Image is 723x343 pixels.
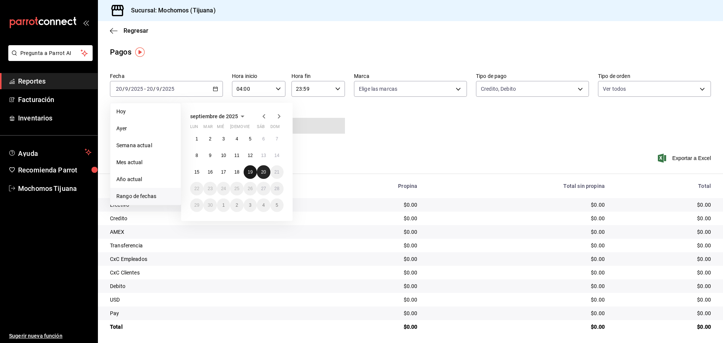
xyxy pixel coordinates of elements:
[128,86,131,92] span: /
[217,149,230,162] button: 10 de septiembre de 2025
[194,203,199,208] abbr: 29 de septiembre de 2025
[110,323,307,331] div: Total
[275,169,279,175] abbr: 21 de septiembre de 2025
[190,112,247,121] button: septiembre de 2025
[18,148,82,157] span: Ayuda
[262,136,265,142] abbr: 6 de septiembre de 2025
[617,309,711,317] div: $0.00
[319,269,417,276] div: $0.00
[116,159,175,166] span: Mes actual
[257,132,270,146] button: 6 de septiembre de 2025
[262,203,265,208] abbr: 4 de octubre de 2025
[230,198,243,212] button: 2 de octubre de 2025
[276,136,278,142] abbr: 7 de septiembre de 2025
[9,332,92,340] span: Sugerir nueva función
[116,142,175,149] span: Semana actual
[207,203,212,208] abbr: 30 de septiembre de 2025
[617,242,711,249] div: $0.00
[144,86,146,92] span: -
[190,132,203,146] button: 1 de septiembre de 2025
[110,228,307,236] div: AMEX
[153,86,156,92] span: /
[18,183,92,194] span: Mochomos Tijuana
[110,242,307,249] div: Transferencia
[207,186,212,191] abbr: 23 de septiembre de 2025
[617,183,711,189] div: Total
[110,296,307,303] div: USD
[270,182,284,195] button: 28 de septiembre de 2025
[244,132,257,146] button: 5 de septiembre de 2025
[217,165,230,179] button: 17 de septiembre de 2025
[319,255,417,263] div: $0.00
[116,175,175,183] span: Año actual
[217,132,230,146] button: 3 de septiembre de 2025
[234,169,239,175] abbr: 18 de septiembre de 2025
[429,269,605,276] div: $0.00
[217,182,230,195] button: 24 de septiembre de 2025
[429,215,605,222] div: $0.00
[319,215,417,222] div: $0.00
[146,86,153,92] input: --
[248,153,253,158] abbr: 12 de septiembre de 2025
[659,154,711,163] button: Exportar a Excel
[617,215,711,222] div: $0.00
[257,182,270,195] button: 27 de septiembre de 2025
[319,183,417,189] div: Propina
[319,201,417,209] div: $0.00
[234,186,239,191] abbr: 25 de septiembre de 2025
[162,86,175,92] input: ----
[429,228,605,236] div: $0.00
[203,198,217,212] button: 30 de septiembre de 2025
[617,296,711,303] div: $0.00
[617,269,711,276] div: $0.00
[190,124,198,132] abbr: lunes
[194,186,199,191] abbr: 22 de septiembre de 2025
[481,85,516,93] span: Credito, Debito
[203,124,212,132] abbr: martes
[135,47,145,57] button: Tooltip marker
[190,149,203,162] button: 8 de septiembre de 2025
[429,183,605,189] div: Total sin propina
[160,86,162,92] span: /
[354,73,467,79] label: Marca
[195,136,198,142] abbr: 1 de septiembre de 2025
[617,323,711,331] div: $0.00
[244,198,257,212] button: 3 de octubre de 2025
[221,153,226,158] abbr: 10 de septiembre de 2025
[209,136,212,142] abbr: 2 de septiembre de 2025
[429,242,605,249] div: $0.00
[429,309,605,317] div: $0.00
[236,203,238,208] abbr: 2 de octubre de 2025
[110,46,131,58] div: Pagos
[156,86,160,92] input: --
[131,86,143,92] input: ----
[125,86,128,92] input: --
[244,124,250,132] abbr: viernes
[270,149,284,162] button: 14 de septiembre de 2025
[261,153,266,158] abbr: 13 de septiembre de 2025
[617,228,711,236] div: $0.00
[110,269,307,276] div: CxC Clientes
[429,323,605,331] div: $0.00
[244,165,257,179] button: 19 de septiembre de 2025
[110,27,148,34] button: Regresar
[234,153,239,158] abbr: 11 de septiembre de 2025
[110,215,307,222] div: Credito
[261,169,266,175] abbr: 20 de septiembre de 2025
[209,153,212,158] abbr: 9 de septiembre de 2025
[291,73,345,79] label: Hora fin
[270,132,284,146] button: 7 de septiembre de 2025
[270,165,284,179] button: 21 de septiembre de 2025
[230,149,243,162] button: 11 de septiembre de 2025
[275,186,279,191] abbr: 28 de septiembre de 2025
[257,198,270,212] button: 4 de octubre de 2025
[116,192,175,200] span: Rango de fechas
[203,149,217,162] button: 9 de septiembre de 2025
[275,153,279,158] abbr: 14 de septiembre de 2025
[18,113,92,123] span: Inventarios
[18,76,92,86] span: Reportes
[203,165,217,179] button: 16 de septiembre de 2025
[270,124,280,132] abbr: domingo
[194,169,199,175] abbr: 15 de septiembre de 2025
[270,198,284,212] button: 5 de octubre de 2025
